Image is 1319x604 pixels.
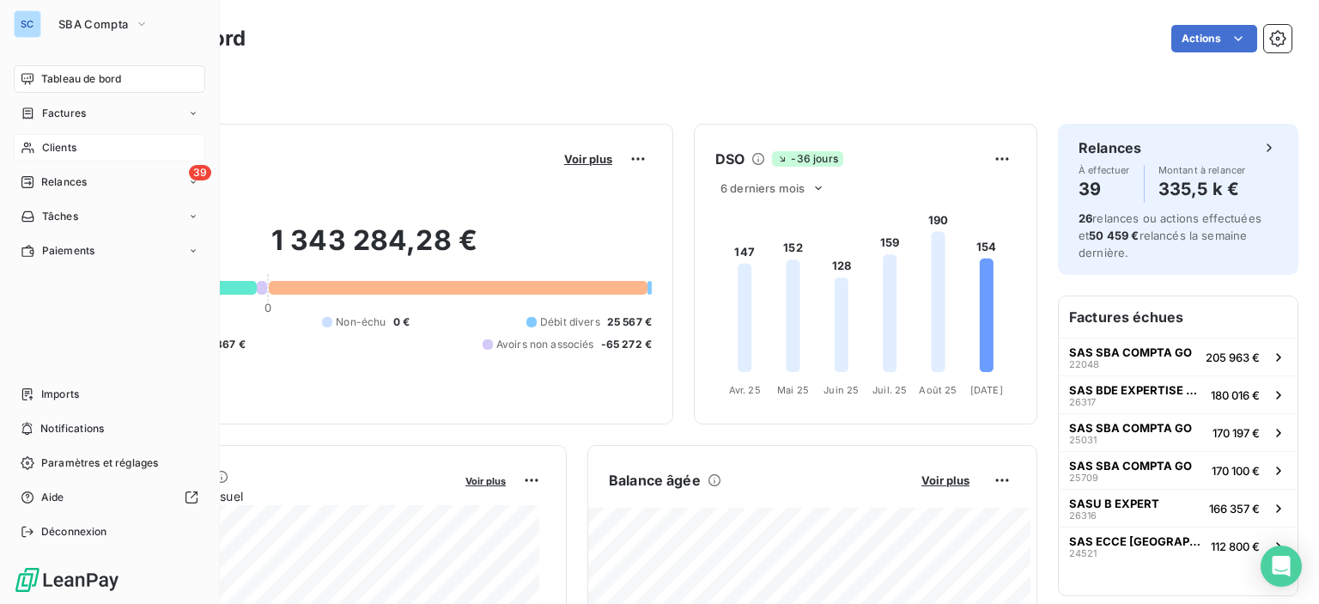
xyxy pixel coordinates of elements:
[42,243,94,259] span: Paiements
[540,314,600,330] span: Débit divers
[1213,426,1260,440] span: 170 197 €
[777,384,809,396] tspan: Mai 25
[41,490,64,505] span: Aide
[460,473,511,488] button: Voir plus
[1059,375,1298,413] button: SAS BDE EXPERTISE CONSEILS26317180 016 €
[1069,345,1192,359] span: SAS SBA COMPTA GO
[14,484,205,511] a: Aide
[824,384,859,396] tspan: Juin 25
[336,314,386,330] span: Non-échu
[41,174,87,190] span: Relances
[1069,421,1192,435] span: SAS SBA COMPTA GO
[1069,359,1099,369] span: 22048
[720,181,805,195] span: 6 derniers mois
[970,384,1003,396] tspan: [DATE]
[609,470,701,491] h6: Balance âgée
[1211,388,1260,402] span: 180 016 €
[1069,548,1097,558] span: 24521
[1079,137,1141,158] h6: Relances
[1211,540,1260,553] span: 112 800 €
[1069,473,1098,483] span: 25709
[14,566,120,594] img: Logo LeanPay
[1059,489,1298,527] button: SASU B EXPERT26316166 357 €
[1069,435,1097,445] span: 25031
[1069,510,1097,521] span: 26316
[41,455,158,471] span: Paramètres et réglages
[919,384,957,396] tspan: Août 25
[1069,534,1204,548] span: SAS ECCE [GEOGRAPHIC_DATA]
[1069,497,1159,510] span: SASU B EXPERT
[729,384,761,396] tspan: Avr. 25
[41,71,121,87] span: Tableau de bord
[1069,397,1096,407] span: 26317
[264,301,271,314] span: 0
[607,314,652,330] span: 25 567 €
[41,387,79,402] span: Imports
[42,140,76,156] span: Clients
[1079,211,1092,225] span: 26
[872,384,907,396] tspan: Juil. 25
[564,152,612,166] span: Voir plus
[97,223,652,275] h2: 1 343 284,28 €
[1059,296,1298,338] h6: Factures échues
[601,337,652,352] span: -65 272 €
[41,524,107,540] span: Déconnexion
[42,209,78,224] span: Tâches
[1079,175,1130,203] h4: 39
[1212,464,1260,478] span: 170 100 €
[42,106,86,121] span: Factures
[1089,229,1139,242] span: 50 459 €
[1059,338,1298,375] button: SAS SBA COMPTA GO22048205 963 €
[1158,175,1246,203] h4: 335,5 k €
[921,473,969,487] span: Voir plus
[14,10,41,38] div: SC
[772,151,842,167] span: -36 jours
[916,473,975,488] button: Voir plus
[1079,211,1261,259] span: relances ou actions effectuées et relancés la semaine dernière.
[1158,165,1246,175] span: Montant à relancer
[715,149,745,169] h6: DSO
[1206,351,1260,364] span: 205 963 €
[97,487,453,505] span: Chiffre d'affaires mensuel
[1069,383,1204,397] span: SAS BDE EXPERTISE CONSEILS
[1059,413,1298,451] button: SAS SBA COMPTA GO25031170 197 €
[1059,451,1298,489] button: SAS SBA COMPTA GO25709170 100 €
[559,151,617,167] button: Voir plus
[189,165,211,180] span: 39
[1079,165,1130,175] span: À effectuer
[1261,546,1302,587] div: Open Intercom Messenger
[1069,459,1192,473] span: SAS SBA COMPTA GO
[1209,502,1260,516] span: 166 357 €
[40,421,104,436] span: Notifications
[1171,25,1257,52] button: Actions
[58,17,128,31] span: SBA Compta
[1059,527,1298,564] button: SAS ECCE [GEOGRAPHIC_DATA]24521112 800 €
[496,337,594,352] span: Avoirs non associés
[465,475,506,487] span: Voir plus
[393,314,410,330] span: 0 €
